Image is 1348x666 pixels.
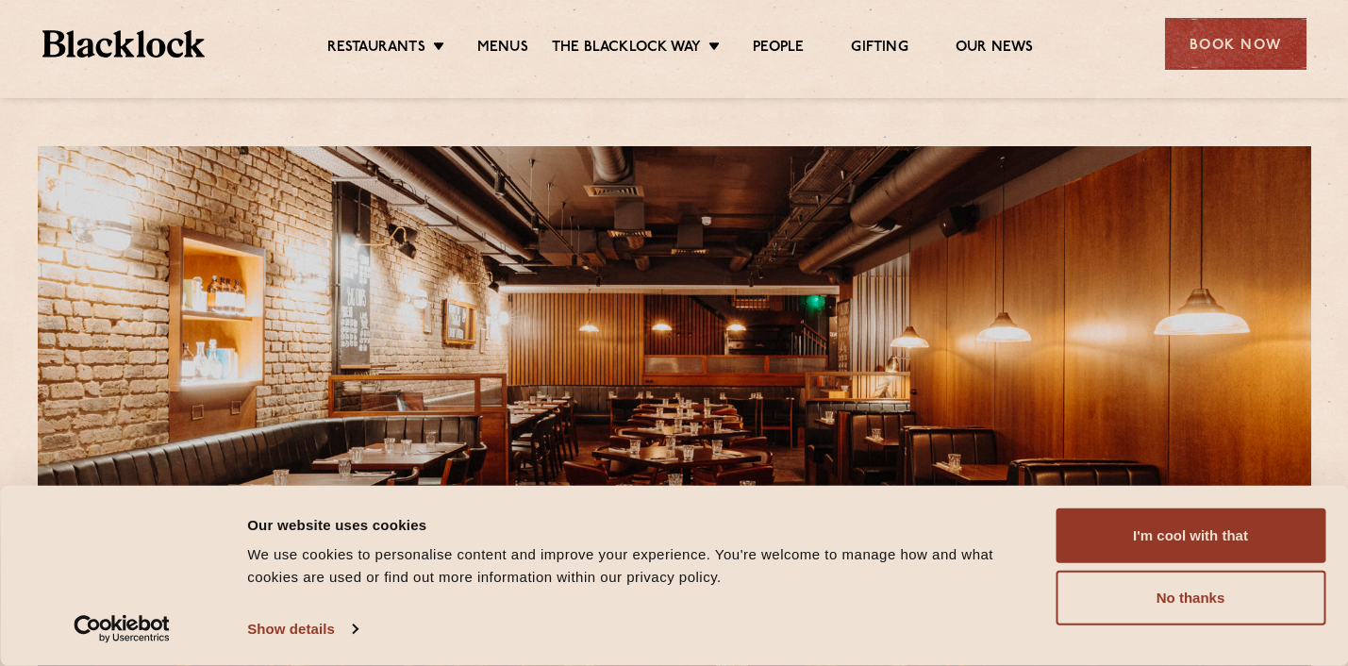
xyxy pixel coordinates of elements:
[40,615,205,643] a: Usercentrics Cookiebot - opens in a new window
[247,615,357,643] a: Show details
[1165,18,1306,70] div: Book Now
[1056,571,1325,625] button: No thanks
[247,513,1034,536] div: Our website uses cookies
[956,39,1034,59] a: Our News
[247,543,1034,589] div: We use cookies to personalise content and improve your experience. You're welcome to manage how a...
[753,39,804,59] a: People
[1056,508,1325,563] button: I'm cool with that
[851,39,907,59] a: Gifting
[42,30,206,58] img: BL_Textured_Logo-footer-cropped.svg
[327,39,425,59] a: Restaurants
[552,39,701,59] a: The Blacklock Way
[477,39,528,59] a: Menus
